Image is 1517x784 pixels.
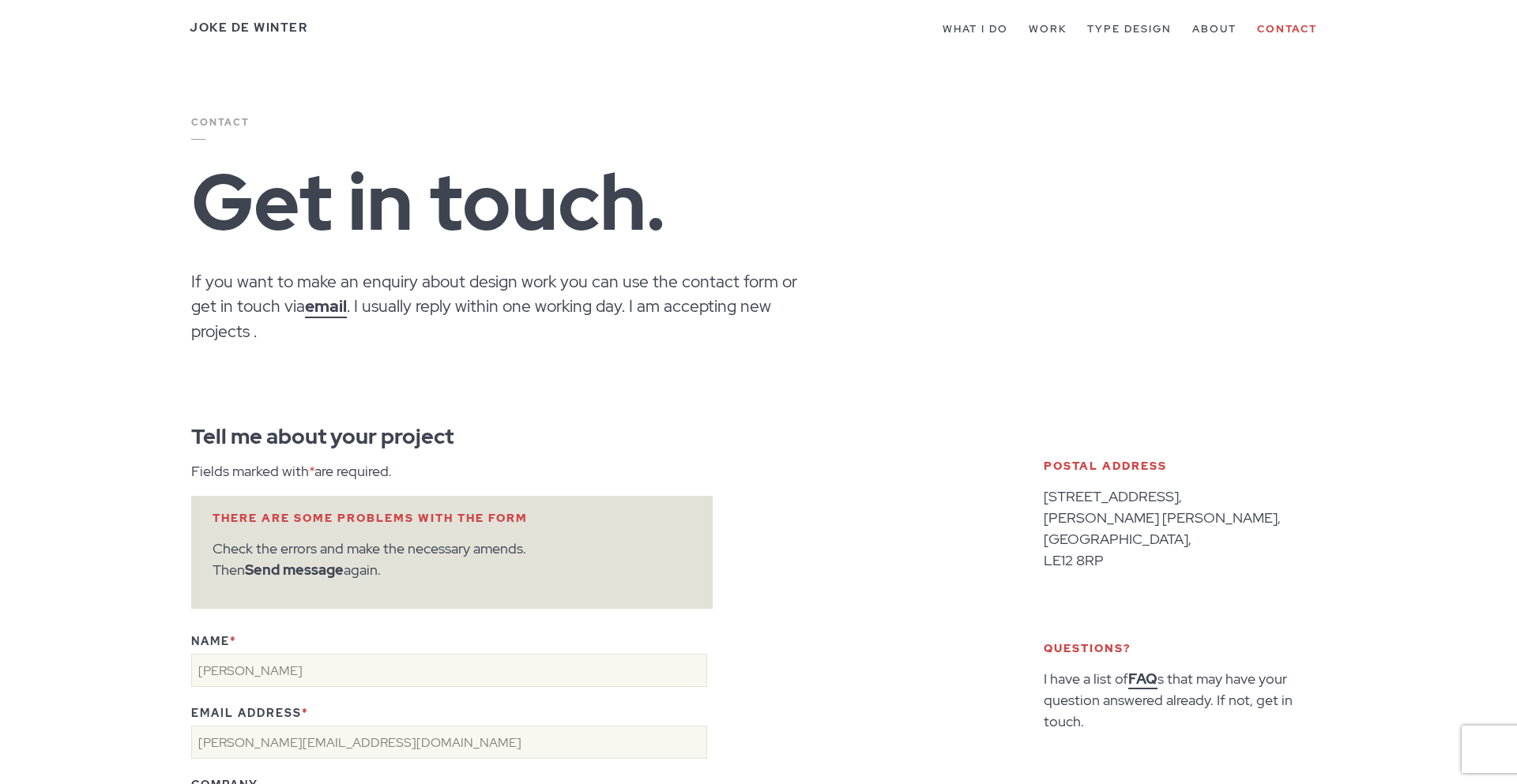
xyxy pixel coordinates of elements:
input: Type your name here [191,654,707,687]
p: Check the errors and make the necessary amends. Then again. [213,538,691,595]
p: [STREET_ADDRESS], [PERSON_NAME] [PERSON_NAME], [GEOGRAPHIC_DATA], LE12 8RP [1044,486,1328,585]
h4: Questions? [1044,640,1328,668]
p: I have a list of s that may have your question answered already. If not, get in touch. [1044,668,1328,746]
h2: Tell me about your project [191,403,1001,460]
a: Joke De Winter [190,20,307,36]
label: Name [191,633,713,650]
strong: Send message [245,561,344,579]
h4: Postal address [1044,458,1328,486]
a: FAQ [1128,670,1158,689]
a: About [1192,22,1237,36]
input: Type your email address here [191,726,707,759]
h1: Get in touch. [191,159,900,269]
a: Work [1029,22,1067,36]
a: What I do [943,22,1008,36]
a: Contact [1257,22,1317,36]
a: Type Design [1087,22,1172,36]
p: Contact [191,115,539,159]
p: If you want to make an enquiry about design work you can use the contact form or get in touch via... [191,269,800,361]
h3: There are some problems with the form [213,510,647,538]
a: email [305,295,347,318]
label: Email address [191,705,713,722]
p: Fields marked with are required. [191,460,713,496]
